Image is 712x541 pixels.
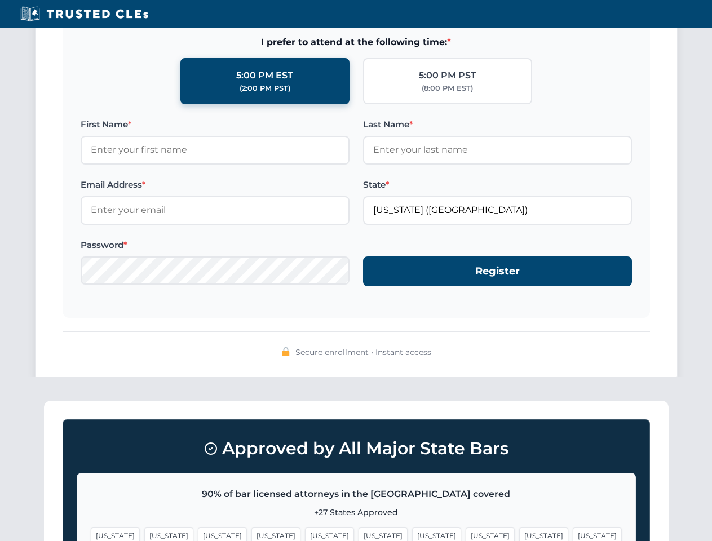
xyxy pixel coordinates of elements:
[81,178,350,192] label: Email Address
[17,6,152,23] img: Trusted CLEs
[281,347,290,356] img: 🔒
[363,136,632,164] input: Enter your last name
[419,68,476,83] div: 5:00 PM PST
[81,196,350,224] input: Enter your email
[81,118,350,131] label: First Name
[77,433,636,464] h3: Approved by All Major State Bars
[81,35,632,50] span: I prefer to attend at the following time:
[91,487,622,502] p: 90% of bar licensed attorneys in the [GEOGRAPHIC_DATA] covered
[363,256,632,286] button: Register
[81,136,350,164] input: Enter your first name
[91,506,622,518] p: +27 States Approved
[295,346,431,358] span: Secure enrollment • Instant access
[240,83,290,94] div: (2:00 PM PST)
[236,68,293,83] div: 5:00 PM EST
[363,178,632,192] label: State
[81,238,350,252] label: Password
[363,196,632,224] input: Florida (FL)
[363,118,632,131] label: Last Name
[422,83,473,94] div: (8:00 PM EST)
